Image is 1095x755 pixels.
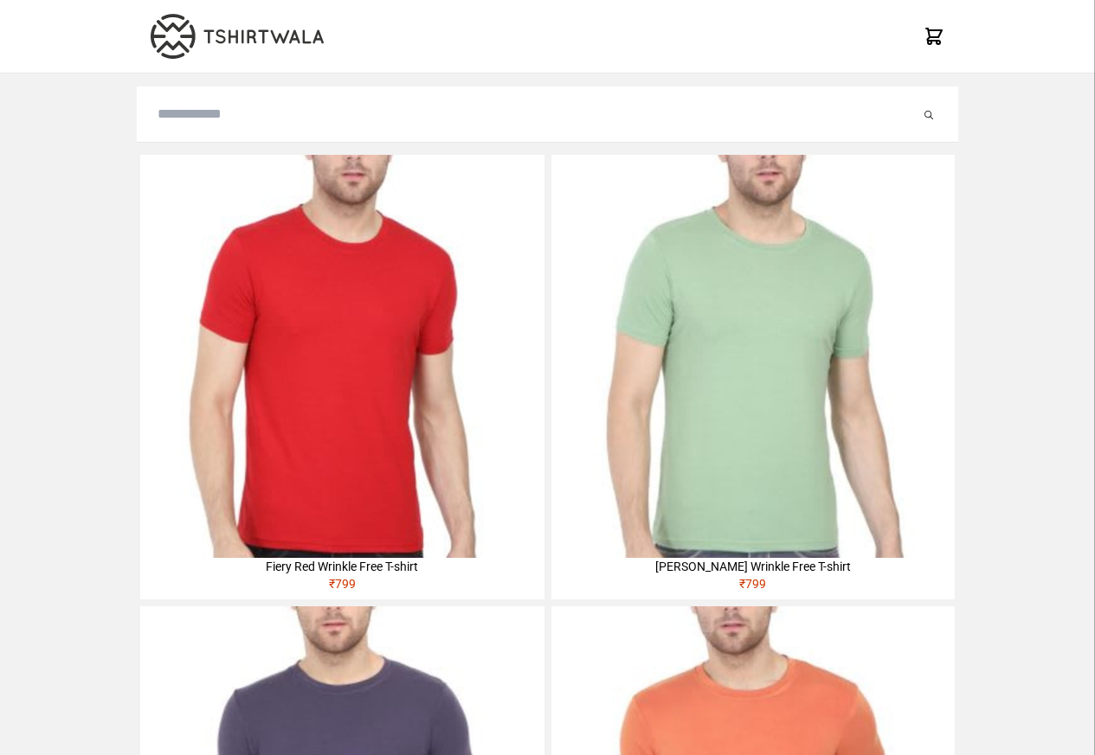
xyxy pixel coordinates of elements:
[551,575,955,599] div: ₹ 799
[140,155,544,558] img: 4M6A2225-320x320.jpg
[551,558,955,575] div: [PERSON_NAME] Wrinkle Free T-shirt
[140,558,544,575] div: Fiery Red Wrinkle Free T-shirt
[920,104,937,125] button: Submit your search query.
[140,575,544,599] div: ₹ 799
[551,155,955,558] img: 4M6A2211-320x320.jpg
[151,14,324,59] img: TW-LOGO-400-104.png
[551,155,955,599] a: [PERSON_NAME] Wrinkle Free T-shirt₹799
[140,155,544,599] a: Fiery Red Wrinkle Free T-shirt₹799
